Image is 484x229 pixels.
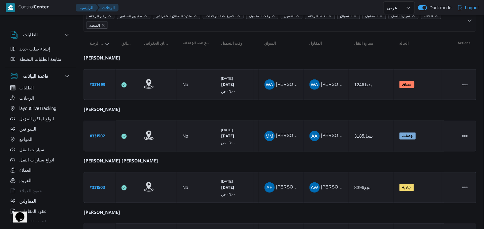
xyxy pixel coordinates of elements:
b: وصلت [402,134,413,138]
span: WA [266,79,273,90]
span: تطبيق السائق [120,12,142,19]
span: تجميع عدد الوحدات [206,12,236,19]
button: سيارات النقل [8,144,73,155]
b: [PERSON_NAME] [PERSON_NAME] [84,159,158,164]
span: العملاء [19,166,31,174]
span: السواق [337,12,360,19]
span: متابعة الطلبات النشطة [19,55,61,63]
span: [PERSON_NAME] [PERSON_NAME] [276,185,352,190]
span: بدط1246 [354,82,372,87]
button: وقت التحميل [219,38,251,49]
span: WA [311,79,318,90]
span: المواقع [19,135,32,143]
span: المقاولين [19,197,36,205]
span: سيارة النقل [389,12,418,19]
button: تطبيق السائق [119,38,135,49]
button: Remove وقت التحميل from selection in this group [272,14,275,18]
button: إنشاء طلب جديد [8,44,73,54]
span: [PERSON_NAME] [321,82,358,87]
span: بسل3185 [354,133,373,139]
button: الطلبات [8,83,73,93]
small: ٠٦:٠٠ ص [221,192,236,196]
span: إنشاء طلب جديد [19,45,50,53]
button: تحديد النطاق الجغرافى [141,38,174,49]
div: No [183,133,188,139]
span: [PERSON_NAME] [321,133,358,138]
span: وصلت [399,133,416,140]
span: اجهزة التليفون [19,218,46,225]
div: Amaro Whaid Aataiah Jab Allah [309,182,320,193]
span: عقود المقاولين [19,207,47,215]
button: عقود المقاولين [8,206,73,216]
b: جارية [402,186,411,190]
button: الرحلات [97,4,119,12]
a: #331502 [90,132,105,141]
b: معلق [402,83,412,87]
div: قاعدة البيانات [5,85,76,224]
button: اجهزة التليفون [8,216,73,227]
span: وقت التحميل [221,41,242,46]
span: الرحلات [19,94,34,102]
div: No [183,185,188,190]
span: المقاول [363,12,386,19]
span: الطلبات [19,84,34,92]
span: layout.liveTracking [19,105,56,112]
span: AW [311,182,318,193]
img: X8yXhbKr1z7QwAAAABJRU5ErkJggg== [6,3,15,12]
span: سيارة النقل [391,12,410,19]
button: Remove السواق from selection in this group [353,14,357,18]
span: Actions [458,41,471,46]
span: رقم الرحلة; Sorted in descending order [89,41,103,46]
b: [PERSON_NAME] [84,108,120,113]
span: المقاول [365,12,378,19]
span: وقت التحميل [249,12,270,19]
button: Remove الحاله from selection in this group [435,14,438,18]
b: [DATE] [221,134,234,139]
span: بجع8396 [354,185,371,190]
button: layout.liveTracking [8,103,73,114]
span: عقود العملاء [19,187,42,195]
div: Ali Abadallah Abadalsmd Aljsamai [309,131,320,141]
small: [DATE] [221,76,233,80]
span: انواع سيارات النقل [19,156,54,164]
span: الحاله [421,12,441,19]
small: ٠٦:٠٠ ص [221,89,236,93]
a: #331499 [90,80,105,89]
span: العميل [281,12,302,19]
button: Logout [455,1,481,14]
span: المقاول [309,41,322,46]
button: Open list of options [467,18,472,23]
h3: الطلبات [23,31,38,39]
button: قاعدة البيانات [10,72,71,80]
div: Ahmad Fozai Ahmad Alazalai [264,182,275,193]
span: رقم الرحلة [86,12,114,19]
span: المنصه [86,22,108,29]
span: نقاط الرحلة [308,12,327,19]
b: [PERSON_NAME] [84,56,120,61]
span: تحديد النطاق الجغرافى [153,12,201,19]
span: السواق [264,41,276,46]
b: [DATE] [221,83,234,87]
small: [DATE] [221,179,233,183]
span: تجميع عدد الوحدات [183,41,210,46]
button: Remove تحديد النطاق الجغرافى from selection in this group [193,14,197,18]
button: متابعة الطلبات النشطة [8,54,73,64]
span: تطبيق السائق [121,41,132,46]
a: #331503 [90,183,105,192]
button: Remove تجميع عدد الوحدات from selection in this group [237,14,241,18]
button: المواقع [8,134,73,144]
span: MM [266,131,273,141]
b: # 331502 [90,134,105,139]
button: العملاء [8,165,73,175]
button: Remove المنصه from selection in this group [101,23,105,27]
svg: Sorted in descending order [105,41,110,46]
h3: قاعدة البيانات [23,72,48,80]
button: الفروع [8,175,73,186]
b: Center [34,5,49,10]
button: سيارة النقل [352,38,390,49]
button: Actions [460,182,470,193]
span: انواع اماكن التنزيل [19,115,54,123]
small: [DATE] [221,128,233,132]
button: Remove العميل from selection in this group [296,14,300,18]
button: الطلبات [10,31,71,39]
